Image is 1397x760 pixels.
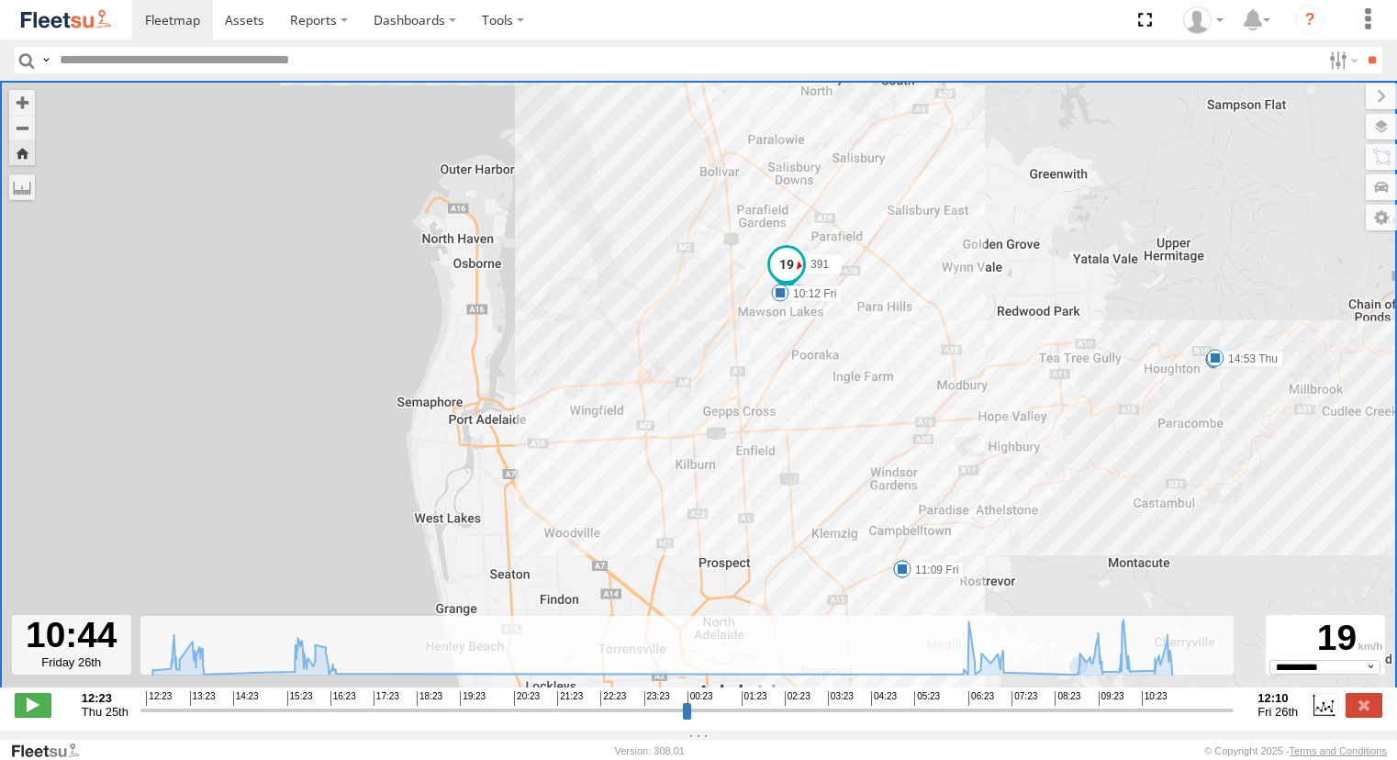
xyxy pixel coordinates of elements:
span: 14:23 [233,691,259,706]
span: 13:23 [190,691,216,706]
a: Terms and Conditions [1290,745,1387,756]
button: Zoom out [9,115,35,140]
strong: 12:23 [82,691,129,705]
label: 14:53 Thu [1215,351,1283,367]
span: 07:23 [1011,691,1037,706]
span: 15:23 [287,691,313,706]
span: 16:23 [330,691,356,706]
span: 06:23 [968,691,994,706]
span: 09:23 [1099,691,1124,706]
button: Zoom in [9,90,35,115]
span: 17:23 [374,691,399,706]
span: 10:23 [1142,691,1168,706]
span: 03:23 [828,691,854,706]
span: 12:23 [146,691,172,706]
label: Play/Stop [15,693,51,717]
span: 19:23 [460,691,486,706]
span: 04:23 [871,691,897,706]
i: ? [1295,6,1324,35]
span: 00:23 [687,691,713,706]
span: 20:23 [514,691,540,706]
label: 10:12 Fri [780,285,842,302]
div: © Copyright 2025 - [1204,745,1387,756]
label: Search Filter Options [1322,47,1361,73]
span: Fri 26th Sep 2025 [1257,705,1298,719]
div: 19 [1268,618,1382,660]
span: Thu 25th Sep 2025 [82,705,129,719]
img: fleetsu-logo-horizontal.svg [18,7,114,32]
span: 18:23 [417,691,442,706]
span: 02:23 [785,691,810,706]
label: Close [1346,693,1382,717]
div: Kellie Roberts [1177,6,1230,34]
button: Zoom Home [9,140,35,165]
span: 391 [810,258,829,271]
label: Measure [9,174,35,200]
span: 21:23 [557,691,583,706]
span: 22:23 [600,691,626,706]
label: Search Query [39,47,53,73]
span: 08:23 [1055,691,1080,706]
div: Version: 308.01 [615,745,685,756]
label: 11:09 Fri [902,562,964,578]
span: 05:23 [914,691,940,706]
label: Map Settings [1366,205,1397,230]
span: 23:23 [644,691,670,706]
a: Visit our Website [10,742,95,760]
strong: 12:10 [1257,691,1298,705]
span: 01:23 [742,691,767,706]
